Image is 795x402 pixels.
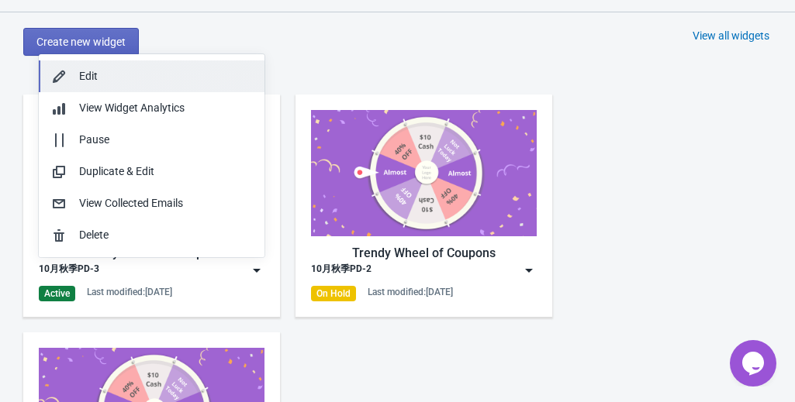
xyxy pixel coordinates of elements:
[36,36,126,48] span: Create new widget
[39,92,264,124] button: View Widget Analytics
[39,263,99,278] div: 10月秋季PD-3
[79,132,252,148] div: Pause
[39,187,264,219] button: View Collected Emails
[79,195,252,211] div: View Collected Emails
[23,28,139,56] button: Create new widget
[79,101,185,114] span: View Widget Analytics
[311,286,356,301] div: On Hold
[249,263,264,278] img: dropdown.png
[87,286,172,298] div: Last modified: [DATE]
[368,286,453,298] div: Last modified: [DATE]
[521,263,537,278] img: dropdown.png
[39,60,264,92] button: Edit
[39,156,264,187] button: Duplicate & Edit
[79,163,252,180] div: Duplicate & Edit
[79,68,252,84] div: Edit
[79,227,252,243] div: Delete
[39,124,264,156] button: Pause
[693,28,769,43] div: View all widgets
[311,263,372,278] div: 10月秋季PD-2
[311,244,537,263] div: Trendy Wheel of Coupons
[39,219,264,251] button: Delete
[39,286,75,301] div: Active
[730,340,779,387] iframe: chat widget
[311,110,537,236] img: trendy_game.png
